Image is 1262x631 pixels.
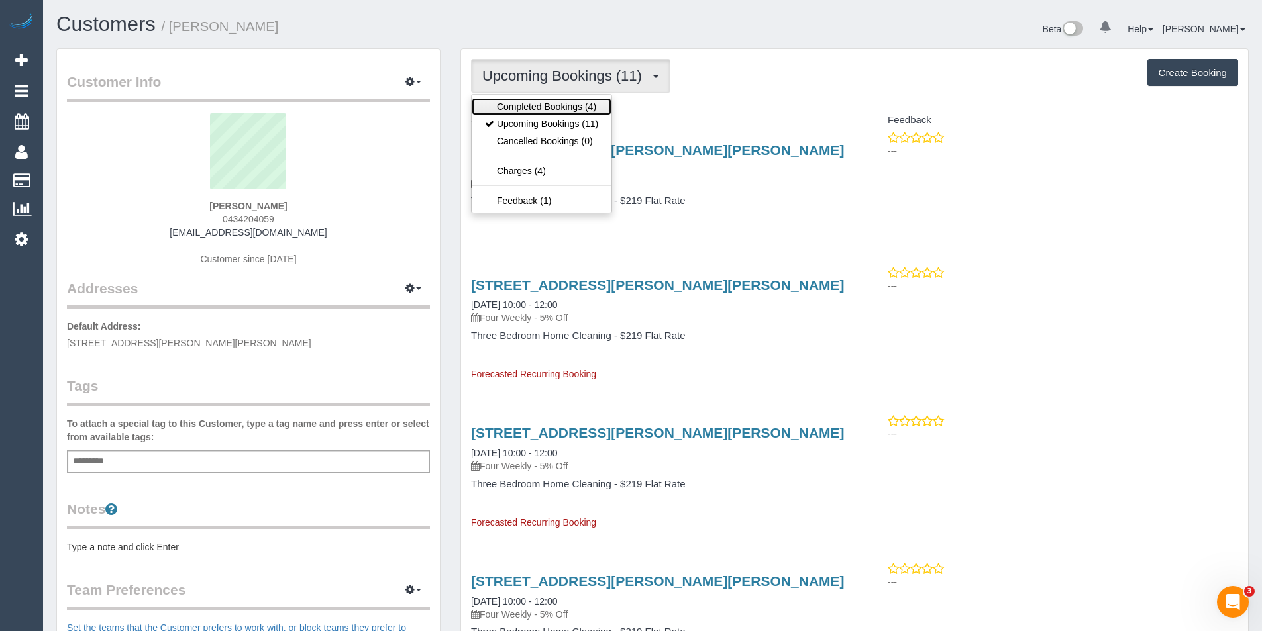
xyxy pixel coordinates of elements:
[472,98,611,115] a: Completed Bookings (4)
[865,115,1238,126] h4: Feedback
[472,162,611,179] a: Charges (4)
[1128,24,1153,34] a: Help
[67,376,430,406] legend: Tags
[471,311,845,324] p: Four Weekly - 5% Off
[888,427,1238,440] p: ---
[67,540,430,554] pre: Type a note and click Enter
[471,517,596,528] span: Forecasted Recurring Booking
[67,499,430,529] legend: Notes
[56,13,156,36] a: Customers
[472,115,611,132] a: Upcoming Bookings (11)
[471,369,596,379] span: Forecasted Recurring Booking
[1163,24,1245,34] a: [PERSON_NAME]
[472,132,611,150] a: Cancelled Bookings (0)
[471,608,845,621] p: Four Weekly - 5% Off
[162,19,279,34] small: / [PERSON_NAME]
[1147,59,1238,87] button: Create Booking
[209,201,287,211] strong: [PERSON_NAME]
[888,144,1238,158] p: ---
[471,177,845,190] p: Four Weekly - 5% Off
[471,330,845,342] h4: Three Bedroom Home Cleaning - $219 Flat Rate
[170,227,327,238] a: [EMAIL_ADDRESS][DOMAIN_NAME]
[67,417,430,444] label: To attach a special tag to this Customer, type a tag name and press enter or select from availabl...
[471,195,845,207] h4: Three Bedroom Home Cleaning - $219 Flat Rate
[471,59,670,93] button: Upcoming Bookings (11)
[888,279,1238,293] p: ---
[471,596,557,607] a: [DATE] 10:00 - 12:00
[471,142,845,158] a: [STREET_ADDRESS][PERSON_NAME][PERSON_NAME]
[200,254,296,264] span: Customer since [DATE]
[471,448,557,458] a: [DATE] 10:00 - 12:00
[8,13,34,32] img: Automaid Logo
[67,72,430,102] legend: Customer Info
[888,575,1238,589] p: ---
[1043,24,1084,34] a: Beta
[471,460,845,473] p: Four Weekly - 5% Off
[223,214,274,224] span: 0434204059
[471,425,845,440] a: [STREET_ADDRESS][PERSON_NAME][PERSON_NAME]
[1061,21,1083,38] img: New interface
[471,277,845,293] a: [STREET_ADDRESS][PERSON_NAME][PERSON_NAME]
[1244,586,1255,597] span: 3
[471,299,557,310] a: [DATE] 10:00 - 12:00
[471,573,845,589] a: [STREET_ADDRESS][PERSON_NAME][PERSON_NAME]
[67,580,430,610] legend: Team Preferences
[471,479,845,490] h4: Three Bedroom Home Cleaning - $219 Flat Rate
[472,192,611,209] a: Feedback (1)
[1217,586,1249,618] iframe: Intercom live chat
[67,338,311,348] span: [STREET_ADDRESS][PERSON_NAME][PERSON_NAME]
[67,320,141,333] label: Default Address:
[471,115,845,126] h4: Service
[482,68,649,84] span: Upcoming Bookings (11)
